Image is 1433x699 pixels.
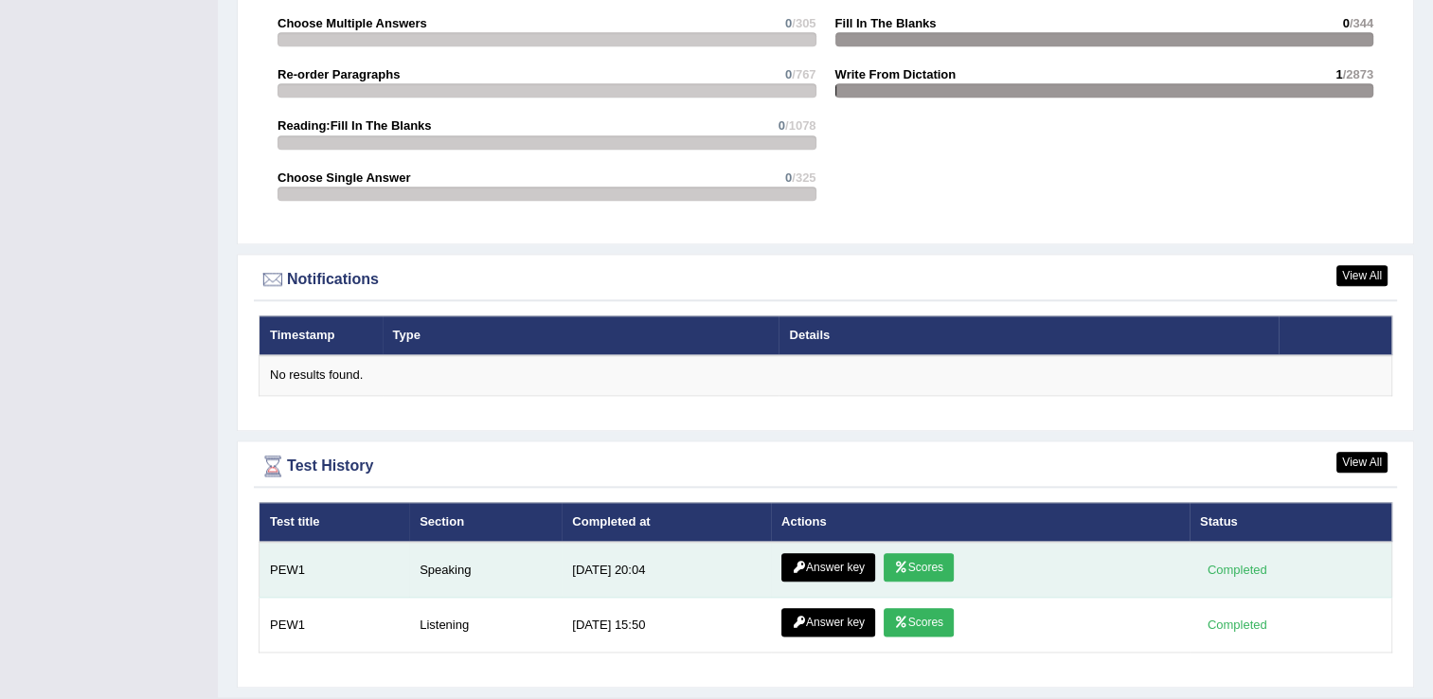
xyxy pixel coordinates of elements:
th: Actions [771,502,1190,542]
span: 0 [785,16,792,30]
a: View All [1336,452,1388,473]
strong: Write From Dictation [835,67,957,81]
strong: Re-order Paragraphs [278,67,400,81]
td: Listening [409,598,562,653]
div: Test History [259,452,1392,480]
th: Completed at [562,502,771,542]
strong: Choose Multiple Answers [278,16,427,30]
th: Type [383,315,779,355]
td: PEW1 [260,542,410,598]
span: /2873 [1342,67,1373,81]
td: [DATE] 20:04 [562,542,771,598]
th: Test title [260,502,410,542]
span: /325 [792,170,815,185]
td: PEW1 [260,598,410,653]
div: Notifications [259,265,1392,294]
a: View All [1336,265,1388,286]
strong: Choose Single Answer [278,170,410,185]
span: 0 [785,170,792,185]
strong: Fill In The Blanks [835,16,937,30]
th: Timestamp [260,315,383,355]
span: 0 [785,67,792,81]
a: Scores [884,608,954,636]
span: /767 [792,67,815,81]
span: 0 [779,118,785,133]
th: Section [409,502,562,542]
a: Scores [884,553,954,582]
div: Completed [1200,560,1274,580]
div: Completed [1200,615,1274,635]
td: Speaking [409,542,562,598]
th: Status [1190,502,1392,542]
div: No results found. [270,367,1381,385]
th: Details [779,315,1278,355]
strong: Reading:Fill In The Blanks [278,118,432,133]
a: Answer key [781,553,875,582]
span: /305 [792,16,815,30]
a: Answer key [781,608,875,636]
span: /344 [1350,16,1373,30]
span: /1078 [785,118,816,133]
td: [DATE] 15:50 [562,598,771,653]
span: 0 [1342,16,1349,30]
span: 1 [1335,67,1342,81]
